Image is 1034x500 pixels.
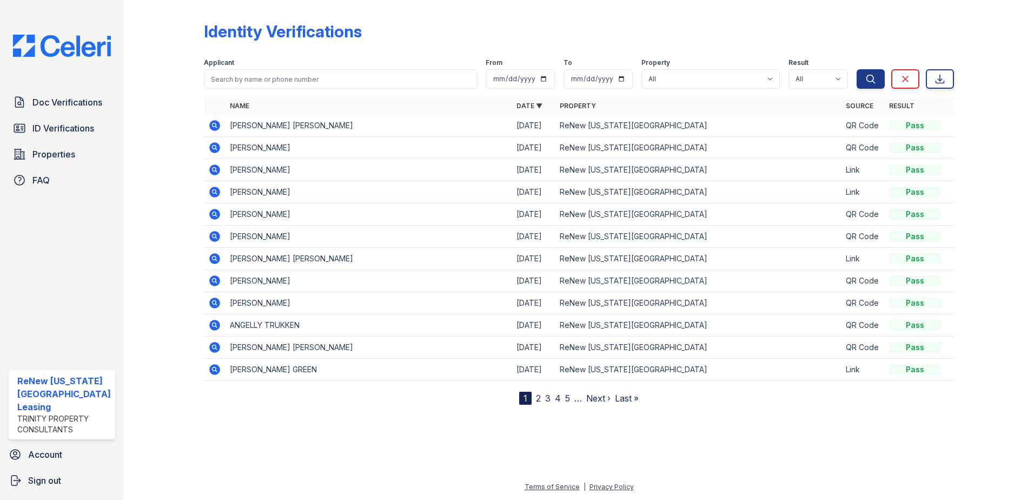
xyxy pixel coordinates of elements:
a: Privacy Policy [589,483,634,491]
td: [PERSON_NAME] [226,159,512,181]
a: Account [4,444,120,465]
td: [PERSON_NAME] [226,181,512,203]
div: Pass [889,275,941,286]
div: Pass [889,120,941,131]
label: From [486,58,502,67]
label: Result [788,58,808,67]
td: [DATE] [512,159,555,181]
td: Link [841,181,885,203]
td: QR Code [841,115,885,137]
td: [PERSON_NAME] [PERSON_NAME] [226,337,512,359]
td: [PERSON_NAME] [226,292,512,314]
span: Sign out [28,474,61,487]
a: Property [560,102,596,110]
label: To [564,58,572,67]
td: ReNew [US_STATE][GEOGRAPHIC_DATA] [555,181,842,203]
span: … [574,392,582,405]
span: FAQ [32,174,50,187]
a: FAQ [9,169,115,191]
div: Pass [889,142,941,153]
div: | [584,483,586,491]
a: Next › [586,393,611,404]
td: QR Code [841,337,885,359]
td: [DATE] [512,270,555,292]
a: 5 [565,393,570,404]
td: ReNew [US_STATE][GEOGRAPHIC_DATA] [555,115,842,137]
span: Properties [32,148,75,161]
td: QR Code [841,203,885,226]
input: Search by name or phone number [204,69,478,89]
a: 2 [536,393,541,404]
a: Last » [615,393,639,404]
td: [DATE] [512,137,555,159]
a: Doc Verifications [9,91,115,113]
a: Name [230,102,249,110]
span: Doc Verifications [32,96,102,109]
div: Pass [889,187,941,198]
td: [DATE] [512,181,555,203]
div: Pass [889,342,941,353]
td: ReNew [US_STATE][GEOGRAPHIC_DATA] [555,314,842,337]
td: ReNew [US_STATE][GEOGRAPHIC_DATA] [555,137,842,159]
td: Link [841,248,885,270]
td: QR Code [841,226,885,248]
td: [DATE] [512,314,555,337]
td: ReNew [US_STATE][GEOGRAPHIC_DATA] [555,159,842,181]
td: ReNew [US_STATE][GEOGRAPHIC_DATA] [555,248,842,270]
td: [DATE] [512,292,555,314]
td: [PERSON_NAME] [PERSON_NAME] [226,248,512,270]
a: Terms of Service [525,483,580,491]
div: ReNew [US_STATE][GEOGRAPHIC_DATA] Leasing [17,374,111,413]
div: Pass [889,209,941,220]
div: Pass [889,253,941,264]
div: Identity Verifications [204,22,362,41]
td: ReNew [US_STATE][GEOGRAPHIC_DATA] [555,337,842,359]
td: Link [841,159,885,181]
a: Source [846,102,873,110]
td: [DATE] [512,337,555,359]
a: 4 [555,393,561,404]
td: ReNew [US_STATE][GEOGRAPHIC_DATA] [555,270,842,292]
span: ID Verifications [32,122,94,135]
div: Pass [889,231,941,242]
td: ReNew [US_STATE][GEOGRAPHIC_DATA] [555,292,842,314]
td: QR Code [841,314,885,337]
div: Pass [889,298,941,308]
td: [PERSON_NAME] [PERSON_NAME] [226,115,512,137]
td: ReNew [US_STATE][GEOGRAPHIC_DATA] [555,226,842,248]
label: Applicant [204,58,234,67]
td: [DATE] [512,115,555,137]
td: Link [841,359,885,381]
a: Sign out [4,470,120,491]
label: Property [641,58,670,67]
a: 3 [545,393,551,404]
td: QR Code [841,270,885,292]
img: CE_Logo_Blue-a8612792a0a2168367f1c8372b55b34899dd931a85d93a1a3d3e32e68fde9ad4.png [4,35,120,57]
td: [PERSON_NAME] GREEN [226,359,512,381]
a: Result [889,102,914,110]
td: ReNew [US_STATE][GEOGRAPHIC_DATA] [555,359,842,381]
span: Account [28,448,62,461]
div: Pass [889,320,941,331]
div: Pass [889,165,941,175]
td: QR Code [841,292,885,314]
td: [DATE] [512,226,555,248]
td: [DATE] [512,248,555,270]
td: [PERSON_NAME] [226,270,512,292]
td: ReNew [US_STATE][GEOGRAPHIC_DATA] [555,203,842,226]
td: [DATE] [512,359,555,381]
td: [PERSON_NAME] [226,226,512,248]
a: Date ▼ [516,102,542,110]
td: QR Code [841,137,885,159]
td: [PERSON_NAME] [226,137,512,159]
td: [DATE] [512,203,555,226]
td: [PERSON_NAME] [226,203,512,226]
a: ID Verifications [9,117,115,139]
div: 1 [519,392,532,405]
div: Trinity Property Consultants [17,413,111,435]
div: Pass [889,364,941,375]
td: ANGELLY TRUKKEN [226,314,512,337]
a: Properties [9,143,115,165]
